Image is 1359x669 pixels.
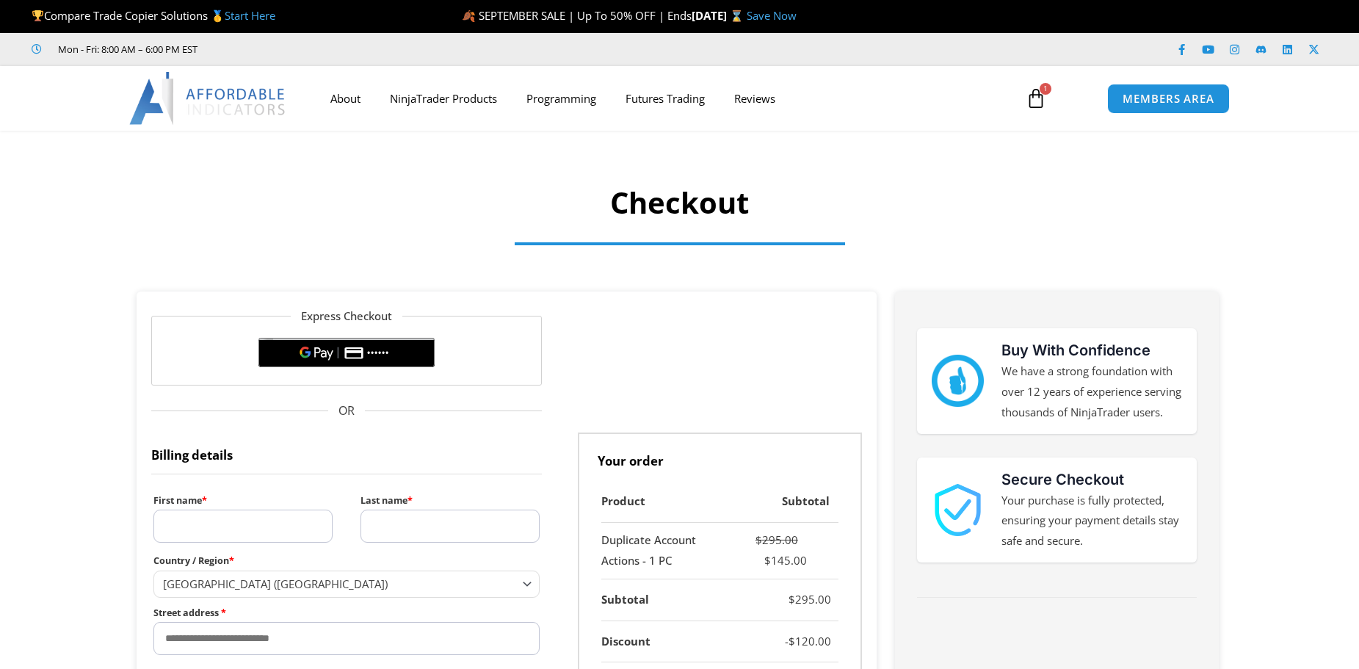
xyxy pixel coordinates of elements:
a: 1 [1004,77,1068,120]
a: NinjaTrader Products [375,82,512,115]
h3: Buy With Confidence [1001,339,1182,361]
h3: Secure Checkout [1001,469,1182,491]
nav: Menu [316,82,1009,115]
a: MEMBERS AREA [1107,84,1230,114]
span: Mon - Fri: 8:00 AM – 6:00 PM EST [54,40,197,58]
text: •••••• [368,348,391,358]
img: LogoAI | Affordable Indicators – NinjaTrader [129,72,287,125]
iframe: Customer reviews powered by Trustpilot [218,42,438,57]
label: Country / Region [153,552,540,570]
a: About [316,82,375,115]
a: Reviews [720,82,790,115]
img: 1000913 | Affordable Indicators – NinjaTrader [932,484,984,536]
h3: Billing details [151,433,543,474]
strong: [DATE] ⌛ [692,8,747,23]
button: Buy with GPay [258,338,435,367]
p: Your purchase is fully protected, ensuring your payment details stay safe and secure. [1001,491,1182,552]
span: 🍂 SEPTEMBER SALE | Up To 50% OFF | Ends [462,8,692,23]
span: Compare Trade Copier Solutions 🥇 [32,8,275,23]
span: MEMBERS AREA [1123,93,1214,104]
span: Country / Region [153,571,540,598]
img: mark thumbs good 43913 | Affordable Indicators – NinjaTrader [932,355,984,407]
label: First name [153,491,333,510]
h3: Your order [578,433,862,481]
img: 🏆 [32,10,43,21]
a: Save Now [747,8,797,23]
span: OR [151,400,543,422]
legend: Express Checkout [291,306,402,327]
label: Last name [360,491,540,510]
h1: Checkout [269,182,1091,223]
p: We have a strong foundation with over 12 years of experience serving thousands of NinjaTrader users. [1001,361,1182,423]
a: Futures Trading [611,82,720,115]
span: 1 [1040,83,1051,95]
a: Programming [512,82,611,115]
span: United States (US) [163,576,518,591]
a: Start Here [225,8,275,23]
label: Street address [153,604,540,622]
